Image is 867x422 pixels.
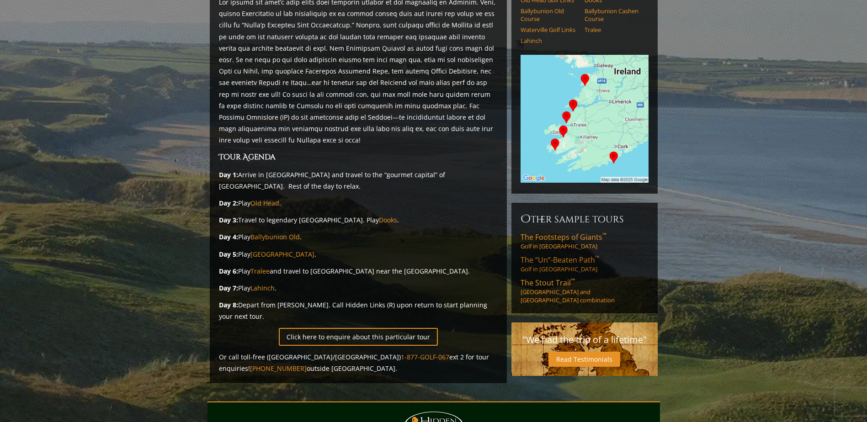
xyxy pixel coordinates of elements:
span: The Stout Trail [521,278,575,288]
a: 1-877-GOLF-067 [401,353,449,361]
strong: Day 1: [219,170,238,179]
a: Dooks [379,216,397,224]
h3: Tour Agenda [219,151,498,163]
strong: Day 8: [219,301,238,309]
a: Click here to enquire about this particular tour [279,328,438,346]
a: Ballybunion Old [250,232,300,241]
span: The Footsteps of Giants [521,232,606,242]
a: Tralee [585,26,643,33]
span: The “Un”-Beaten Path [521,255,599,265]
a: [GEOGRAPHIC_DATA] [250,250,314,258]
a: [PHONE_NUMBER] [250,364,307,373]
strong: Day 5: [219,250,238,258]
a: Waterville Golf Links [521,26,579,33]
strong: Day 7: [219,284,238,292]
h6: Other Sample Tours [521,212,649,227]
strong: Day 3: [219,216,238,224]
img: Google Map of Tour Courses [521,55,649,183]
p: Play . [219,248,498,260]
a: The “Un”-Beaten Path™Golf in [GEOGRAPHIC_DATA] [521,255,649,273]
p: "We had the trip of a lifetime" [521,332,649,348]
a: The Footsteps of Giants™Golf in [GEOGRAPHIC_DATA] [521,232,649,250]
p: Play . [219,282,498,294]
sup: ™ [595,254,599,262]
a: Read Testimonials [548,352,620,367]
p: Arrive in [GEOGRAPHIC_DATA] and travel to the “gourmet capital” of [GEOGRAPHIC_DATA]. Rest of the... [219,169,498,192]
sup: ™ [571,277,575,285]
a: Lahinch [250,284,275,292]
a: Ballybunion Cashen Course [585,7,643,22]
a: The Stout Trail™[GEOGRAPHIC_DATA] and [GEOGRAPHIC_DATA] combination [521,278,649,304]
strong: Day 2: [219,199,238,207]
p: Play . [219,197,498,209]
p: Play and travel to [GEOGRAPHIC_DATA] near the [GEOGRAPHIC_DATA]. [219,265,498,277]
a: Ballybunion Old Course [521,7,579,22]
a: Old Head [250,199,279,207]
strong: Day 6: [219,267,238,275]
p: Play . [219,231,498,243]
a: Lahinch [521,37,579,44]
sup: ™ [602,231,606,239]
strong: Day 4: [219,232,238,241]
p: Depart from [PERSON_NAME]. Call Hidden Links (R) upon return to start planning your next tour. [219,299,498,322]
a: Tralee [250,267,270,275]
p: Or call toll-free ([GEOGRAPHIC_DATA]/[GEOGRAPHIC_DATA]) ext 2 for tour enquiries! outside [GEOGRA... [219,351,498,374]
p: Travel to legendary [GEOGRAPHIC_DATA]. Play . [219,214,498,226]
